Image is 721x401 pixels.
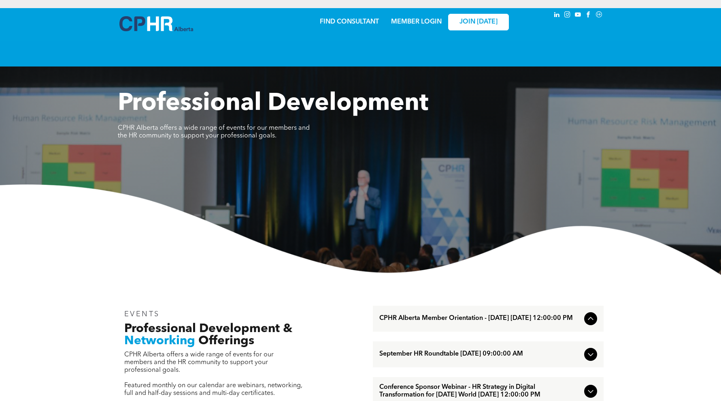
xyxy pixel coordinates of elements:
span: JOIN [DATE] [459,18,498,26]
span: Offerings [198,335,254,347]
span: Professional Development & [124,323,292,335]
a: JOIN [DATE] [448,14,509,30]
span: Conference Sponsor Webinar - HR Strategy in Digital Transformation for [DATE] World [DATE] 12:00:... [379,384,581,399]
a: Social network [595,10,604,21]
a: facebook [584,10,593,21]
img: A blue and white logo for cp alberta [119,16,193,31]
a: linkedin [553,10,561,21]
a: instagram [563,10,572,21]
span: Featured monthly on our calendar are webinars, networking, full and half-day sessions and multi-d... [124,382,302,397]
a: FIND CONSULTANT [320,19,379,25]
span: Networking [124,335,195,347]
span: Professional Development [118,92,428,116]
a: MEMBER LOGIN [391,19,442,25]
span: EVENTS [124,311,160,318]
span: CPHR Alberta offers a wide range of events for our members and the HR community to support your p... [118,125,310,139]
span: September HR Roundtable [DATE] 09:00:00 AM [379,350,581,358]
span: CPHR Alberta offers a wide range of events for our members and the HR community to support your p... [124,352,274,373]
span: CPHR Alberta Member Orientation - [DATE] [DATE] 12:00:00 PM [379,315,581,322]
a: youtube [574,10,583,21]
